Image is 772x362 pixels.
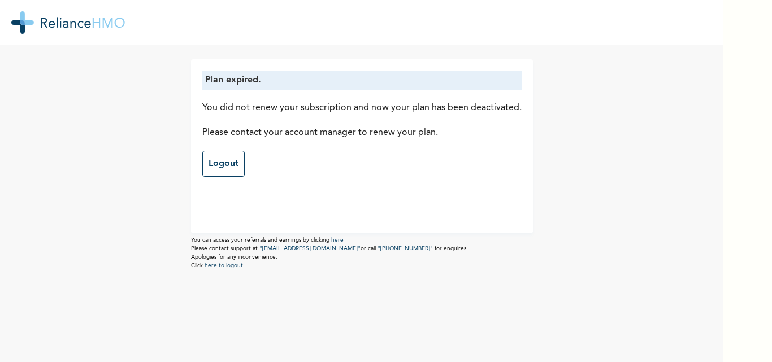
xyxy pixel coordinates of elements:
a: here [331,237,344,243]
a: here to logout [205,263,243,268]
p: You did not renew your subscription and now your plan has been deactivated. [202,101,522,115]
p: Please contact support at or call for enquires. Apologies for any inconvenience. [191,245,533,261]
a: Logout [202,151,245,177]
p: You can access your referrals and earnings by clicking [191,236,533,245]
p: Please contact your account manager to renew your plan. [202,126,522,139]
p: Plan expired. [205,73,519,87]
a: "[PHONE_NUMBER]" [378,246,433,251]
a: "[EMAIL_ADDRESS][DOMAIN_NAME]" [259,246,361,251]
p: Click [191,261,533,270]
img: RelianceHMO [11,11,125,34]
